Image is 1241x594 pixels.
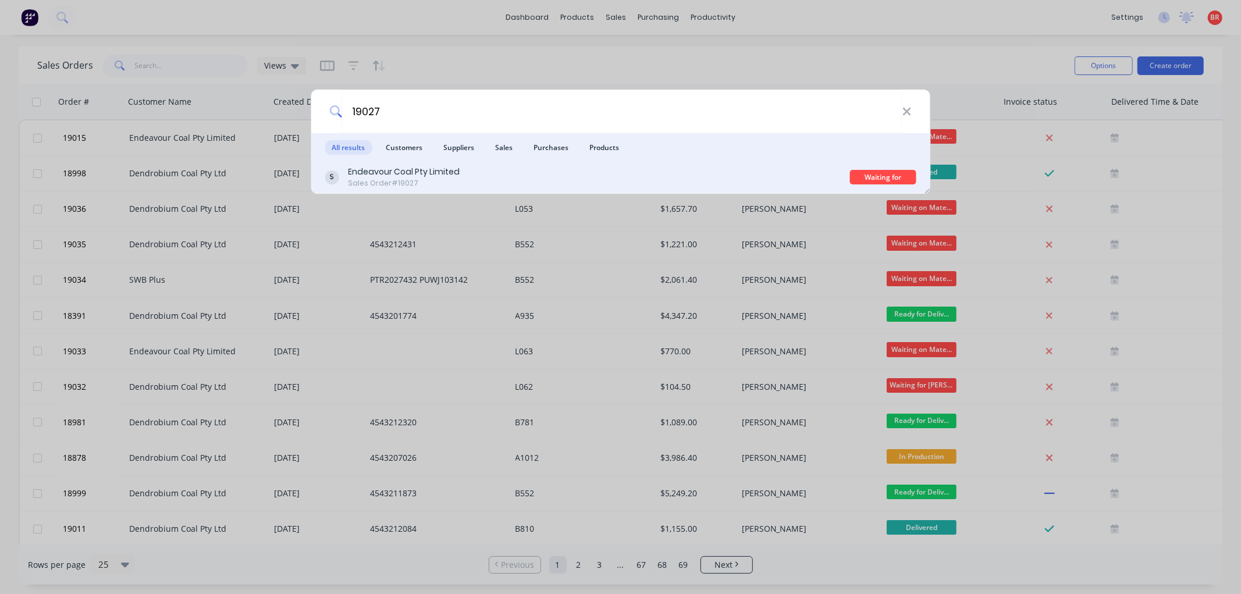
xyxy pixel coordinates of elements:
span: Suppliers [436,140,481,155]
div: Endeavour Coal Pty Limited [348,166,460,178]
span: Sales [488,140,520,155]
span: Products [582,140,626,155]
div: Waiting for [PERSON_NAME] [850,170,916,184]
div: Sales Order #19027 [348,178,460,188]
span: Customers [379,140,429,155]
span: Purchases [527,140,575,155]
input: Start typing a customer or supplier name to create a new order... [342,90,902,133]
span: All results [325,140,372,155]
